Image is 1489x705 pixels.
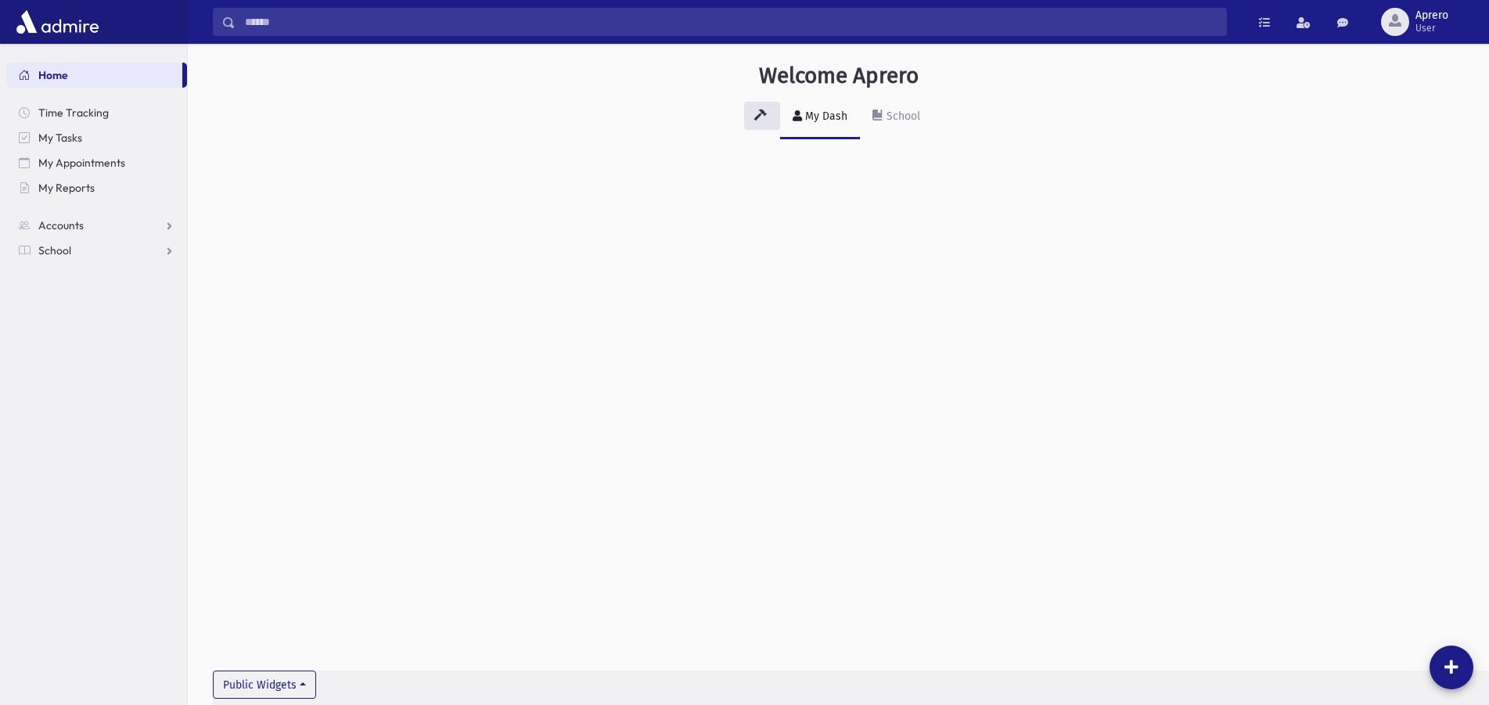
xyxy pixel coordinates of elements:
span: Accounts [38,218,84,232]
img: AdmirePro [13,6,103,38]
span: My Tasks [38,131,82,145]
span: Time Tracking [38,106,109,120]
span: My Reports [38,181,95,195]
div: My Dash [802,110,847,123]
a: School [860,95,933,139]
a: My Tasks [6,125,187,150]
span: Aprero [1415,9,1448,22]
div: School [883,110,920,123]
a: Time Tracking [6,100,187,125]
span: User [1415,22,1448,34]
a: My Reports [6,175,187,200]
span: My Appointments [38,156,125,170]
a: My Dash [780,95,860,139]
a: Accounts [6,213,187,238]
button: Public Widgets [213,671,316,699]
a: Home [6,63,182,88]
input: Search [236,8,1226,36]
a: My Appointments [6,150,187,175]
span: School [38,243,71,257]
span: Home [38,68,68,82]
a: School [6,238,187,263]
h3: Welcome Aprero [759,63,919,89]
